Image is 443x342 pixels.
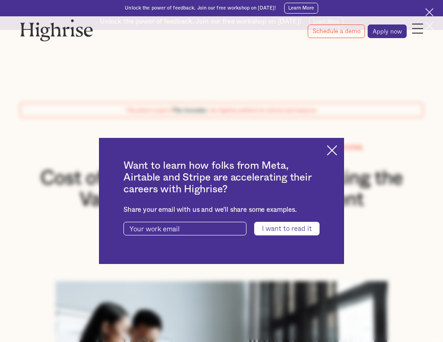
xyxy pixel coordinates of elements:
img: Highrise logo [20,19,93,41]
img: Cross icon [327,145,337,156]
form: current-ascender-blog-article-modal-form [123,222,320,235]
input: I want to read it [254,222,320,235]
a: Apply now [368,24,407,38]
a: Schedule a demo [308,24,365,38]
div: Unlock the power of feedback. Join our free workshop on [DATE]! [125,5,276,11]
h2: Want to learn how folks from Meta, Airtable and Stripe are accelerating their careers with Highrise? [123,160,320,195]
input: Your work email [123,222,246,235]
div: Share your email with us and we'll share some examples. [123,206,320,214]
img: Cross icon [425,8,433,16]
a: Learn More [284,3,318,14]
